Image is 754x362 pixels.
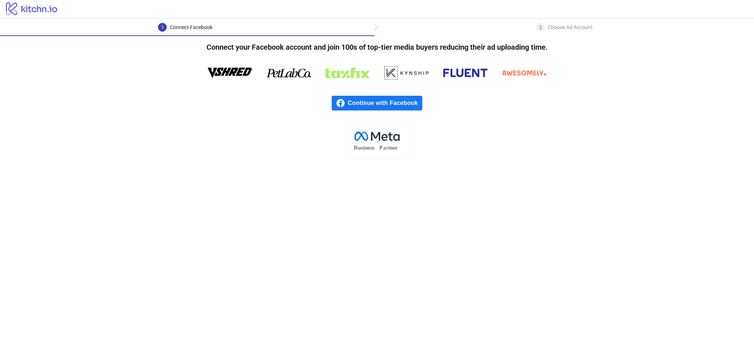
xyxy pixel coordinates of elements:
[332,96,422,110] a: Continue with Facebook
[348,96,422,110] span: Continue with Facebook
[386,144,388,151] tspan: r
[354,144,357,151] tspan: B
[379,144,383,151] tspan: P
[358,144,374,151] tspan: usiness
[539,25,542,30] span: 2
[388,144,398,151] tspan: tner
[383,144,386,151] tspan: a
[170,23,212,32] div: Connect Facebook
[161,25,164,30] span: 1
[548,23,593,32] div: Choose Ad Account
[195,36,560,58] h4: Connect your Facebook account and join 100s of top-tier media buyers reducing their ad uploading ...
